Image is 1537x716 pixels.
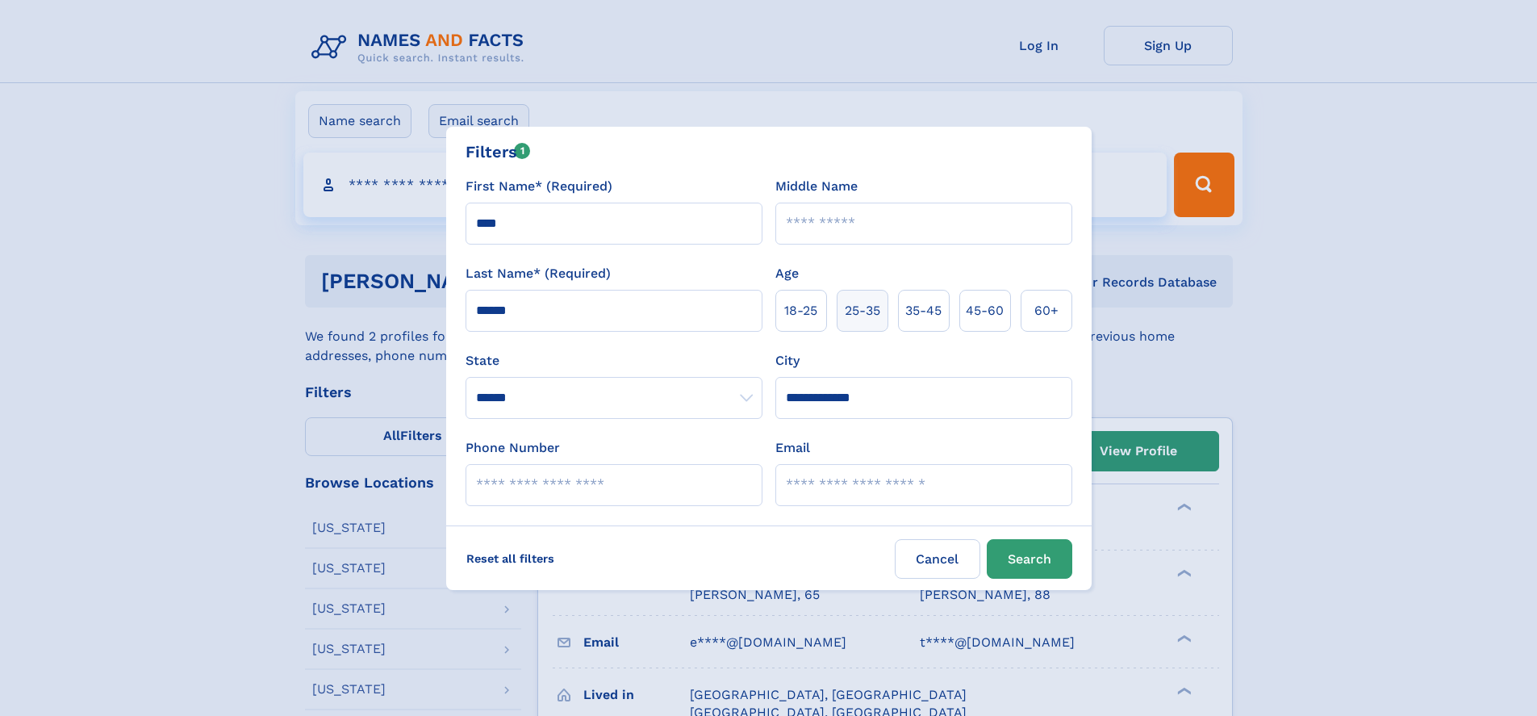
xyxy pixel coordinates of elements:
button: Search [987,539,1072,579]
div: Filters [466,140,531,164]
span: 18‑25 [784,301,817,320]
label: Reset all filters [456,539,565,578]
label: State [466,351,762,371]
span: 35‑45 [905,301,942,320]
label: Last Name* (Required) [466,264,611,283]
span: 45‑60 [966,301,1004,320]
label: City [775,351,800,371]
label: Phone Number [466,438,560,458]
label: Cancel [895,539,980,579]
label: Email [775,438,810,458]
label: First Name* (Required) [466,177,612,196]
label: Middle Name [775,177,858,196]
label: Age [775,264,799,283]
span: 25‑35 [845,301,880,320]
span: 60+ [1034,301,1059,320]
